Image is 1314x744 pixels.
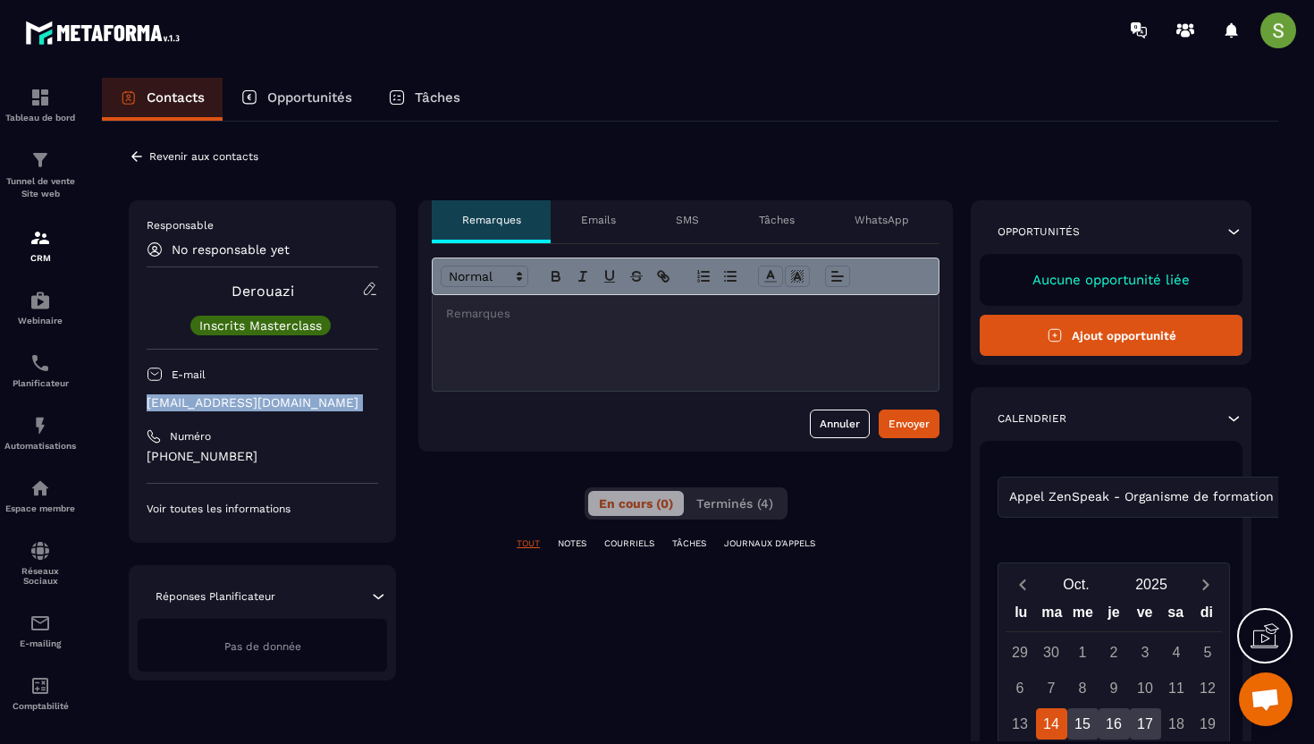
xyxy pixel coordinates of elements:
[29,87,51,108] img: formation
[1005,487,1277,507] span: Appel ZenSpeak - Organisme de formation
[29,415,51,436] img: automations
[1006,572,1039,596] button: Previous month
[1160,600,1192,631] div: sa
[4,316,76,325] p: Webinaire
[4,73,76,136] a: formationformationTableau de bord
[29,227,51,249] img: formation
[4,527,76,599] a: social-networksocial-networkRéseaux Sociaux
[1037,600,1068,631] div: ma
[599,496,673,511] span: En cours (0)
[889,415,930,433] div: Envoyer
[1192,672,1224,704] div: 12
[1130,637,1161,668] div: 3
[759,213,795,227] p: Tâches
[4,599,76,662] a: emailemailE-mailing
[1114,569,1189,600] button: Open years overlay
[1067,637,1099,668] div: 1
[4,175,76,200] p: Tunnel de vente Site web
[1189,572,1222,596] button: Next month
[980,315,1242,356] button: Ajout opportunité
[415,89,460,106] p: Tâches
[4,464,76,527] a: automationsautomationsEspace membre
[4,701,76,711] p: Comptabilité
[147,448,378,465] p: [PHONE_NUMBER]
[29,478,51,499] img: automations
[1277,487,1291,507] input: Search for option
[462,213,521,227] p: Remarques
[581,213,616,227] p: Emails
[172,242,290,257] p: No responsable yet
[1161,637,1192,668] div: 4
[224,640,301,653] span: Pas de donnée
[1192,708,1224,740] div: 19
[855,213,909,227] p: WhatsApp
[29,290,51,311] img: automations
[29,540,51,562] img: social-network
[267,89,352,106] p: Opportunités
[199,319,322,332] p: Inscrits Masterclass
[4,253,76,263] p: CRM
[1005,637,1036,668] div: 29
[172,368,206,382] p: E-mail
[4,441,76,451] p: Automatisations
[686,491,784,516] button: Terminés (4)
[1005,672,1036,704] div: 6
[1036,708,1067,740] div: 14
[29,352,51,374] img: scheduler
[998,272,1225,288] p: Aucune opportunité liée
[4,378,76,388] p: Planificateur
[29,675,51,697] img: accountant
[1067,708,1099,740] div: 15
[223,78,370,121] a: Opportunités
[232,283,294,300] a: Derouazi
[1006,600,1037,631] div: lu
[1191,600,1222,631] div: di
[370,78,478,121] a: Tâches
[588,491,684,516] button: En cours (0)
[998,224,1080,239] p: Opportunités
[604,537,654,550] p: COURRIELS
[1161,672,1192,704] div: 11
[147,502,378,516] p: Voir toutes les informations
[4,503,76,513] p: Espace membre
[1099,637,1130,668] div: 2
[4,276,76,339] a: automationsautomationsWebinaire
[1036,637,1067,668] div: 30
[558,537,586,550] p: NOTES
[1099,600,1130,631] div: je
[1099,708,1130,740] div: 16
[1036,672,1067,704] div: 7
[4,566,76,586] p: Réseaux Sociaux
[1239,672,1293,726] div: Ouvrir le chat
[696,496,773,511] span: Terminés (4)
[1067,672,1099,704] div: 8
[1130,708,1161,740] div: 17
[672,537,706,550] p: TÂCHES
[25,16,186,49] img: logo
[4,662,76,724] a: accountantaccountantComptabilité
[1192,637,1224,668] div: 5
[147,218,378,232] p: Responsable
[29,613,51,634] img: email
[4,402,76,464] a: automationsautomationsAutomatisations
[147,89,205,106] p: Contacts
[149,150,258,163] p: Revenir aux contacts
[4,638,76,648] p: E-mailing
[517,537,540,550] p: TOUT
[4,339,76,402] a: schedulerschedulerPlanificateur
[102,78,223,121] a: Contacts
[1067,600,1099,631] div: me
[29,149,51,171] img: formation
[1161,708,1192,740] div: 18
[1039,569,1114,600] button: Open months overlay
[4,136,76,214] a: formationformationTunnel de vente Site web
[156,589,275,604] p: Réponses Planificateur
[4,113,76,123] p: Tableau de bord
[879,410,939,438] button: Envoyer
[998,411,1066,426] p: Calendrier
[170,429,211,444] p: Numéro
[676,213,699,227] p: SMS
[1099,672,1130,704] div: 9
[4,214,76,276] a: formationformationCRM
[1129,600,1160,631] div: ve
